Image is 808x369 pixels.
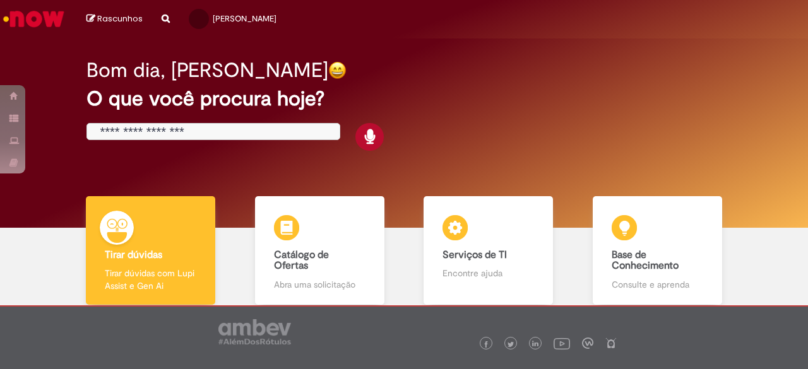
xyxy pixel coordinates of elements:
[483,341,489,348] img: logo_footer_facebook.png
[612,249,679,272] b: Base de Conhecimento
[605,337,617,349] img: logo_footer_naosei.png
[86,59,328,81] h2: Bom dia, [PERSON_NAME]
[105,267,196,292] p: Tirar dúvidas com Lupi Assist e Gen Ai
[443,249,507,261] b: Serviços de TI
[105,249,162,261] b: Tirar dúvidas
[573,196,742,305] a: Base de Conhecimento Consulte e aprenda
[235,196,405,305] a: Catálogo de Ofertas Abra uma solicitação
[86,13,143,25] a: Rascunhos
[582,337,593,349] img: logo_footer_workplace.png
[532,341,538,348] img: logo_footer_linkedin.png
[612,278,703,291] p: Consulte e aprenda
[86,88,721,110] h2: O que você procura hoje?
[1,6,66,32] img: ServiceNow
[328,61,347,79] img: happy-face.png
[218,319,291,344] img: logo_footer_ambev_rotulo_gray.png
[213,13,276,24] span: [PERSON_NAME]
[66,196,235,305] a: Tirar dúvidas Tirar dúvidas com Lupi Assist e Gen Ai
[274,249,329,272] b: Catálogo de Ofertas
[554,335,570,351] img: logo_footer_youtube.png
[97,13,143,25] span: Rascunhos
[274,278,365,291] p: Abra uma solicitação
[443,267,534,279] p: Encontre ajuda
[508,341,514,348] img: logo_footer_twitter.png
[404,196,573,305] a: Serviços de TI Encontre ajuda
